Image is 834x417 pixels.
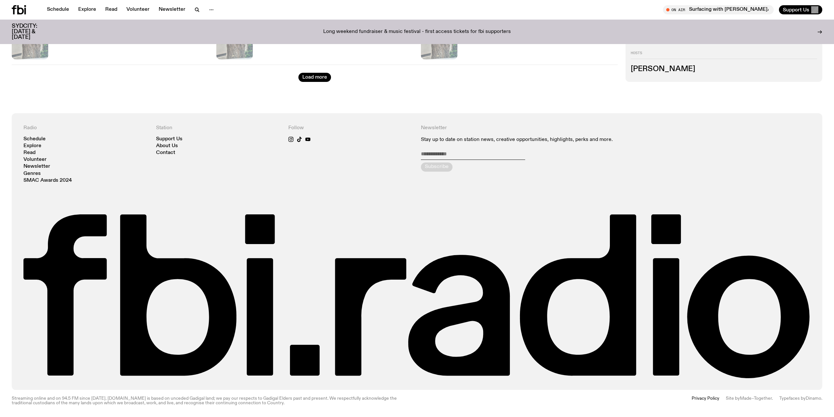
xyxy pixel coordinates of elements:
[12,23,53,40] h3: SYDCITY: [DATE] & [DATE]
[23,125,148,131] h4: Radio
[323,29,511,35] p: Long weekend fundraiser & music festival - first access tickets for fbi supporters
[23,137,46,142] a: Schedule
[663,5,774,14] button: On AirSurfacing with [PERSON_NAME]/ilex
[156,150,175,155] a: Contact
[74,5,100,14] a: Explore
[631,51,817,59] h2: Hosts
[156,144,178,148] a: About Us
[23,178,72,183] a: SMAC Awards 2024
[23,171,41,176] a: Genres
[772,396,773,401] span: .
[23,164,50,169] a: Newsletter
[12,396,413,405] p: Streaming online and on 94.5 FM since [DATE]. [DOMAIN_NAME] is based on unceded Gadigal land; we ...
[101,5,121,14] a: Read
[288,125,413,131] h4: Follow
[783,7,809,13] span: Support Us
[779,5,822,14] button: Support Us
[740,396,772,401] a: Made–Together
[298,73,331,82] button: Load more
[156,125,281,131] h4: Station
[43,5,73,14] a: Schedule
[726,396,740,401] span: Site by
[631,66,817,73] h3: [PERSON_NAME]
[155,5,189,14] a: Newsletter
[156,137,182,142] a: Support Us
[779,396,806,401] span: Typefaces by
[421,162,453,172] button: Subscribe
[821,396,822,401] span: .
[23,157,47,162] a: Volunteer
[23,150,36,155] a: Read
[806,396,821,401] a: Dinamo
[692,396,719,405] a: Privacy Policy
[122,5,153,14] a: Volunteer
[421,125,678,131] h4: Newsletter
[23,144,41,148] a: Explore
[421,137,678,143] p: Stay up to date on station news, creative opportunities, highlights, perks and more.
